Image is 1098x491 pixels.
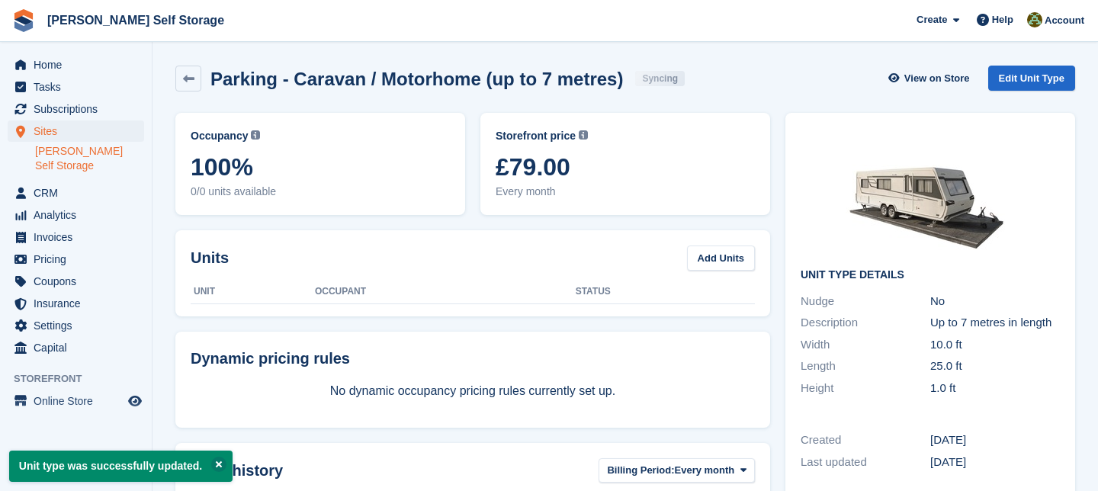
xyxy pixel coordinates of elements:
[801,358,930,375] div: Length
[904,71,970,86] span: View on Store
[801,293,930,310] div: Nudge
[607,463,674,478] span: Billing Period:
[992,12,1013,27] span: Help
[34,390,125,412] span: Online Store
[1045,13,1084,28] span: Account
[930,336,1060,354] div: 10.0 ft
[34,182,125,204] span: CRM
[801,269,1060,281] h2: Unit Type details
[34,337,125,358] span: Capital
[34,76,125,98] span: Tasks
[1027,12,1042,27] img: Karl
[579,130,588,140] img: icon-info-grey-7440780725fd019a000dd9b08b2336e03edf1995a4989e88bcd33f0948082b44.svg
[191,128,248,144] span: Occupancy
[41,8,230,33] a: [PERSON_NAME] Self Storage
[34,249,125,270] span: Pricing
[34,204,125,226] span: Analytics
[251,130,260,140] img: icon-info-grey-7440780725fd019a000dd9b08b2336e03edf1995a4989e88bcd33f0948082b44.svg
[191,382,755,400] p: No dynamic occupancy pricing rules currently set up.
[496,184,755,200] span: Every month
[8,293,144,314] a: menu
[801,432,930,449] div: Created
[801,454,930,471] div: Last updated
[930,380,1060,397] div: 1.0 ft
[687,245,755,271] a: Add Units
[9,451,233,482] p: Unit type was successfully updated.
[191,280,315,304] th: Unit
[887,66,976,91] a: View on Store
[34,120,125,142] span: Sites
[34,98,125,120] span: Subscriptions
[675,463,735,478] span: Every month
[191,184,450,200] span: 0/0 units available
[14,371,152,387] span: Storefront
[576,280,755,304] th: Status
[315,280,576,304] th: Occupant
[210,69,623,89] h2: Parking - Caravan / Motorhome (up to 7 metres)
[8,120,144,142] a: menu
[930,454,1060,471] div: [DATE]
[34,54,125,75] span: Home
[34,293,125,314] span: Insurance
[8,249,144,270] a: menu
[599,458,755,483] button: Billing Period: Every month
[191,347,755,370] div: Dynamic pricing rules
[496,153,755,181] span: £79.00
[191,153,450,181] span: 100%
[8,315,144,336] a: menu
[8,390,144,412] a: menu
[8,98,144,120] a: menu
[801,314,930,332] div: Description
[126,392,144,410] a: Preview store
[816,128,1045,257] img: Caravan%20-%20R.jpg
[8,226,144,248] a: menu
[930,358,1060,375] div: 25.0 ft
[191,246,229,269] h2: Units
[930,314,1060,332] div: Up to 7 metres in length
[12,9,35,32] img: stora-icon-8386f47178a22dfd0bd8f6a31ec36ba5ce8667c1dd55bd0f319d3a0aa187defe.svg
[930,432,1060,449] div: [DATE]
[34,226,125,248] span: Invoices
[917,12,947,27] span: Create
[988,66,1075,91] a: Edit Unit Type
[8,54,144,75] a: menu
[8,182,144,204] a: menu
[34,271,125,292] span: Coupons
[8,204,144,226] a: menu
[8,271,144,292] a: menu
[635,71,685,86] div: Syncing
[496,128,576,144] span: Storefront price
[8,337,144,358] a: menu
[35,144,144,173] a: [PERSON_NAME] Self Storage
[34,315,125,336] span: Settings
[191,459,283,482] span: Price history
[801,336,930,354] div: Width
[930,293,1060,310] div: No
[8,76,144,98] a: menu
[801,380,930,397] div: Height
